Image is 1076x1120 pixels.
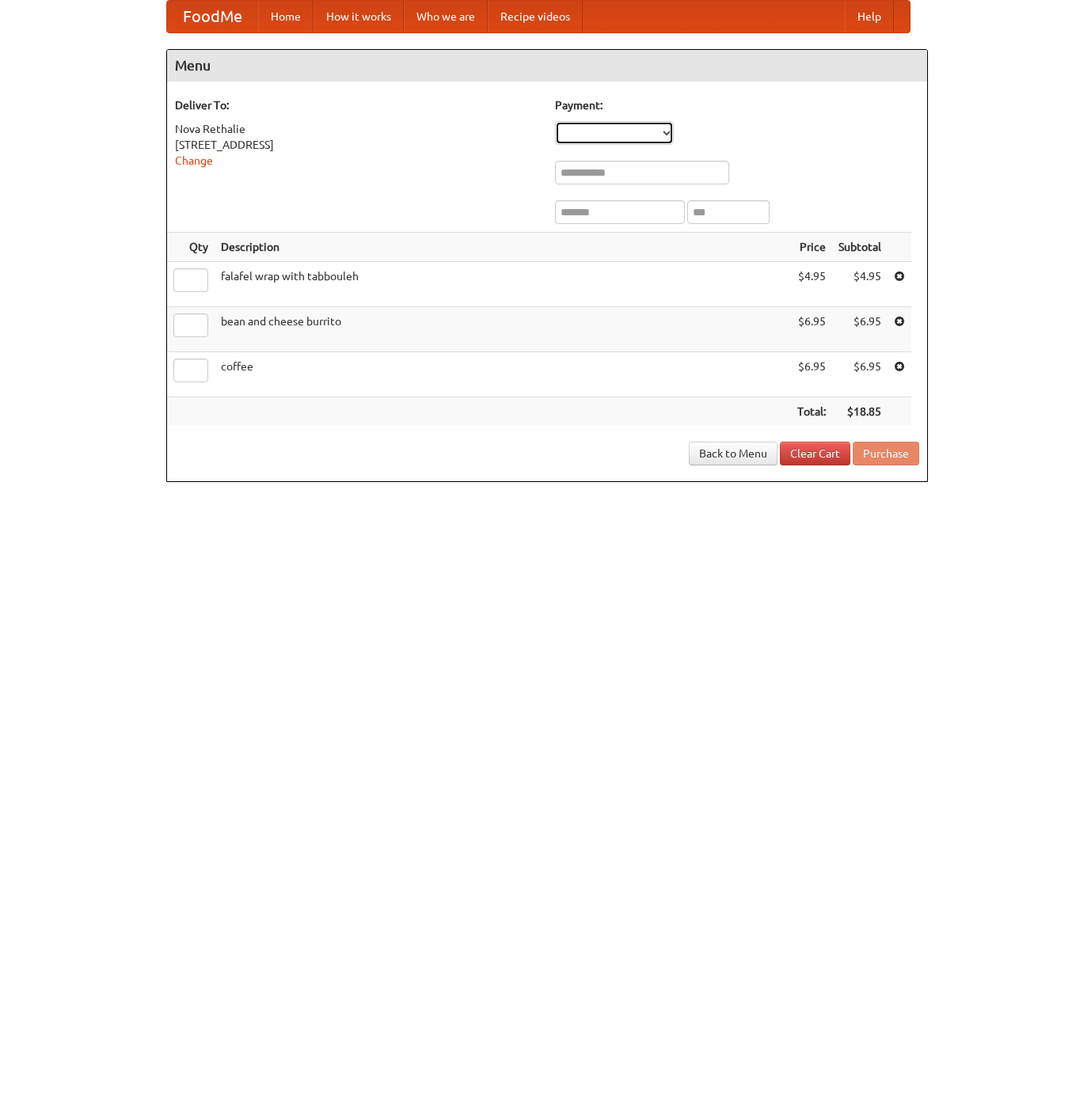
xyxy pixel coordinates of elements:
[175,121,539,137] div: Nova Rethalie
[215,307,791,352] td: bean and cheese burrito
[832,397,888,427] th: $18.85
[791,262,832,307] td: $4.95
[258,1,314,32] a: Home
[175,154,213,167] a: Change
[791,397,832,427] th: Total:
[832,352,888,397] td: $6.95
[845,1,894,32] a: Help
[215,262,791,307] td: falafel wrap with tabbouleh
[689,442,778,465] a: Back to Menu
[555,97,919,113] h5: Payment:
[167,1,258,32] a: FoodMe
[832,233,888,262] th: Subtotal
[167,50,927,82] h4: Menu
[215,352,791,397] td: coffee
[404,1,488,32] a: Who we are
[175,137,539,153] div: [STREET_ADDRESS]
[314,1,404,32] a: How it works
[832,262,888,307] td: $4.95
[791,352,832,397] td: $6.95
[780,442,850,465] a: Clear Cart
[167,233,215,262] th: Qty
[215,233,791,262] th: Description
[853,442,919,465] button: Purchase
[791,233,832,262] th: Price
[488,1,583,32] a: Recipe videos
[832,307,888,352] td: $6.95
[791,307,832,352] td: $6.95
[175,97,539,113] h5: Deliver To:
